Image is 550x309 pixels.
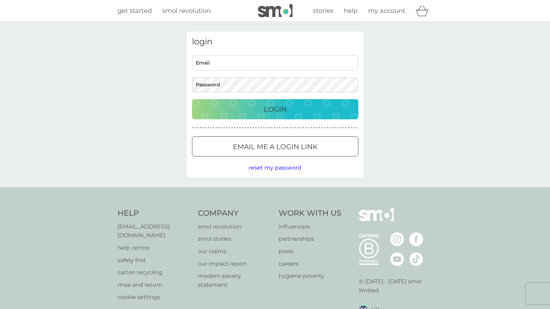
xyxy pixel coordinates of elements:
p: ● [202,126,204,130]
p: ● [356,126,357,130]
h4: Company [198,208,272,219]
a: cookie settings [117,293,191,302]
div: basket [416,4,433,18]
p: ● [303,126,304,130]
a: hygiene poverty [279,272,341,281]
a: help [344,6,358,16]
p: ● [194,126,196,130]
p: ● [350,126,352,130]
p: ● [226,126,228,130]
p: ● [200,126,201,130]
p: ● [245,126,246,130]
p: ● [326,126,328,130]
p: ● [284,126,286,130]
p: ● [334,126,336,130]
p: ● [192,126,193,130]
a: our impact report [198,259,272,268]
h3: login [192,37,358,47]
p: ● [229,126,230,130]
p: ● [319,126,320,130]
p: ● [348,126,349,130]
p: ● [218,126,220,130]
p: ● [253,126,254,130]
p: ● [250,126,251,130]
span: stories [313,7,333,15]
p: ● [237,126,238,130]
p: ● [342,126,344,130]
p: ● [255,126,257,130]
p: ● [337,126,339,130]
p: ● [287,126,288,130]
p: ● [290,126,291,130]
a: stories [313,6,333,16]
p: ● [282,126,283,130]
p: ● [279,126,280,130]
img: smol [359,208,394,232]
p: ● [329,126,331,130]
p: Email me a login link [233,141,317,152]
p: careers [279,259,341,268]
img: visit the smol Facebook page [409,232,423,246]
a: our claims [198,247,272,256]
p: ● [208,126,209,130]
p: ● [221,126,222,130]
p: ● [224,126,225,130]
a: safety first [117,256,191,265]
span: my account [368,7,405,15]
img: smol [258,4,293,17]
a: smol stories [198,234,272,243]
img: visit the smol Tiktok page [409,252,423,266]
p: ● [232,126,233,130]
img: visit the smol Instagram page [390,232,404,246]
p: ● [311,126,312,130]
a: press [279,247,341,256]
p: ● [213,126,215,130]
p: ● [345,126,347,130]
p: ● [266,126,267,130]
p: ● [271,126,272,130]
span: reset my password [249,164,302,171]
p: ● [300,126,302,130]
p: ● [353,126,355,130]
p: ● [298,126,299,130]
p: ● [234,126,236,130]
p: © [DATE] - [DATE] smol limited [359,277,433,295]
p: ● [216,126,217,130]
a: smol revolution [198,222,272,231]
p: ● [210,126,212,130]
p: ● [321,126,323,130]
span: help [344,7,358,15]
p: ● [277,126,278,130]
a: smol revolution [162,6,211,16]
p: ● [239,126,241,130]
p: ● [269,126,270,130]
a: help centre [117,243,191,252]
p: ● [292,126,294,130]
a: [EMAIL_ADDRESS][DOMAIN_NAME] [117,222,191,240]
p: ● [205,126,207,130]
h4: Work With Us [279,208,341,219]
span: get started [117,7,152,15]
p: ● [197,126,199,130]
a: influencers [279,222,341,231]
p: ● [316,126,317,130]
p: ● [263,126,264,130]
a: partnerships [279,234,341,243]
a: modern slavery statement [198,272,272,289]
a: carton recycling [117,268,191,277]
img: visit the smol Youtube page [390,252,404,266]
p: ● [295,126,296,130]
h4: Help [117,208,191,219]
button: Email me a login link [192,136,358,156]
p: ● [308,126,309,130]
